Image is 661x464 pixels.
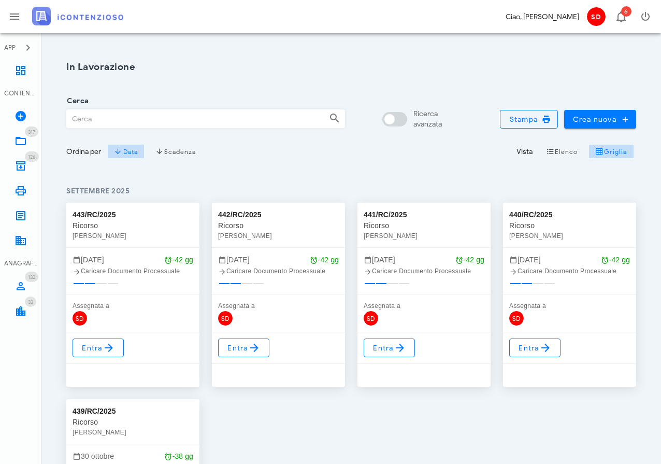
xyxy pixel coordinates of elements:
[73,231,193,241] div: [PERSON_NAME]
[218,209,262,220] div: 442/RC/2025
[364,339,415,357] a: Entra
[364,220,484,231] div: Ricorso
[73,451,193,462] div: 30 ottobre
[509,254,630,265] div: [DATE]
[509,115,549,124] span: Stampa
[28,153,36,160] span: 126
[67,110,321,128] input: Cerca
[25,151,39,162] span: Distintivo
[149,144,203,159] button: Scadenza
[509,266,630,276] div: Caricare Documento Processuale
[589,144,634,159] button: Griglia
[28,129,35,135] span: 317
[218,339,269,357] a: Entra
[73,254,193,265] div: [DATE]
[73,301,193,311] div: Assegnata a
[364,231,484,241] div: [PERSON_NAME]
[518,342,552,354] span: Entra
[455,254,484,265] div: -42 gg
[587,7,606,26] span: SD
[73,220,193,231] div: Ricorso
[509,301,630,311] div: Assegnata a
[227,342,261,354] span: Entra
[218,254,339,265] div: [DATE]
[25,297,36,307] span: Distintivo
[218,311,233,326] span: SD
[25,272,38,282] span: Distintivo
[73,417,193,427] div: Ricorso
[572,115,628,124] span: Crea nuova
[310,254,339,265] div: -42 gg
[73,266,193,276] div: Caricare Documento Processuale
[107,144,145,159] button: Data
[509,231,630,241] div: [PERSON_NAME]
[364,209,407,220] div: 441/RC/2025
[218,301,339,311] div: Assegnata a
[114,147,137,156] span: Data
[509,339,561,357] a: Entra
[500,110,558,129] button: Stampa
[546,147,578,156] span: Elenco
[32,7,123,25] img: logo-text-2x.png
[164,254,193,265] div: -42 gg
[364,266,484,276] div: Caricare Documento Processuale
[364,311,378,326] span: SD
[601,254,630,265] div: -42 gg
[621,6,631,17] span: Distintivo
[564,110,636,129] button: Crea nuova
[73,427,193,438] div: [PERSON_NAME]
[28,299,33,305] span: 33
[516,146,533,157] div: Vista
[509,209,553,220] div: 440/RC/2025
[28,274,35,280] span: 132
[506,11,579,22] div: Ciao, [PERSON_NAME]
[164,451,193,462] div: -38 gg
[25,126,38,137] span: Distintivo
[66,60,636,74] h1: In Lavorazione
[64,96,89,106] label: Cerca
[372,342,406,354] span: Entra
[595,147,627,156] span: Griglia
[4,259,37,268] div: ANAGRAFICA
[81,342,115,354] span: Entra
[155,147,196,156] span: Scadenza
[413,109,442,130] div: Ricerca avanzata
[73,311,87,326] span: SD
[66,186,636,196] h4: settembre 2025
[608,4,633,29] button: Distintivo
[66,146,101,157] div: Ordina per
[218,220,339,231] div: Ricorso
[73,339,124,357] a: Entra
[509,311,524,326] span: SD
[509,220,630,231] div: Ricorso
[218,231,339,241] div: [PERSON_NAME]
[364,301,484,311] div: Assegnata a
[73,209,116,220] div: 443/RC/2025
[364,254,484,265] div: [DATE]
[539,144,584,159] button: Elenco
[218,266,339,276] div: Caricare Documento Processuale
[4,89,37,98] div: CONTENZIOSO
[73,405,116,417] div: 439/RC/2025
[583,4,608,29] button: SD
